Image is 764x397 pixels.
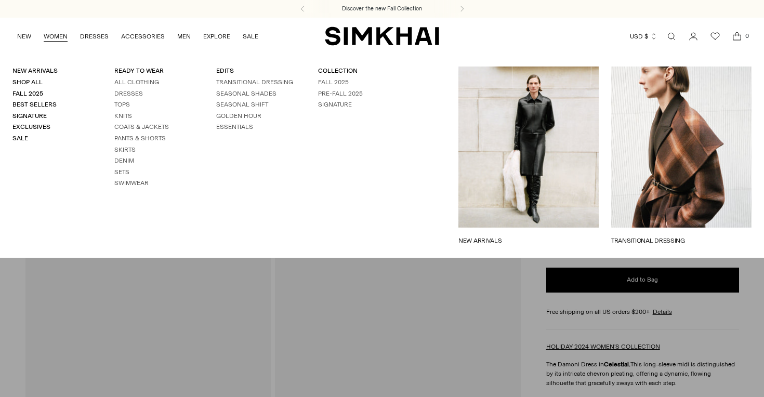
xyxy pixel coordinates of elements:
a: MEN [177,25,191,48]
a: Discover the new Fall Collection [342,5,422,13]
a: SALE [243,25,258,48]
a: Open cart modal [727,26,747,47]
a: Open search modal [661,26,682,47]
a: Go to the account page [683,26,704,47]
a: EXPLORE [203,25,230,48]
a: WOMEN [44,25,68,48]
a: Wishlist [705,26,726,47]
button: USD $ [630,25,657,48]
span: 0 [742,31,752,41]
a: DRESSES [80,25,109,48]
a: ACCESSORIES [121,25,165,48]
a: NEW [17,25,31,48]
a: SIMKHAI [325,26,439,46]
